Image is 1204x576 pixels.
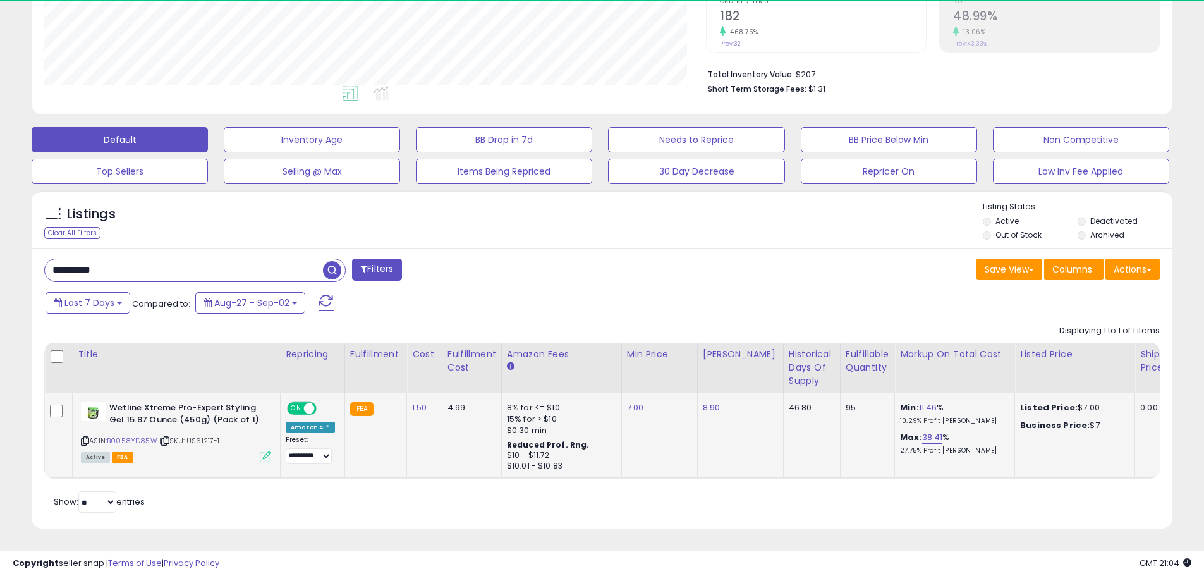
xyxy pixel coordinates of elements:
[224,159,400,184] button: Selling @ Max
[801,159,977,184] button: Repricer On
[627,401,644,414] a: 7.00
[976,259,1042,280] button: Save View
[81,452,110,463] span: All listings currently available for purchase on Amazon
[81,402,106,421] img: 31JUO8eAnvL._SL40_.jpg
[1105,259,1160,280] button: Actions
[350,348,401,361] div: Fulfillment
[507,402,612,414] div: 8% for <= $10
[608,159,784,184] button: 30 Day Decrease
[507,461,612,472] div: $10.01 - $10.83
[720,40,741,47] small: Prev: 32
[708,66,1150,81] li: $207
[995,216,1019,226] label: Active
[1020,420,1125,431] div: $7
[959,27,985,37] small: 13.06%
[993,159,1169,184] button: Low Inv Fee Applied
[789,348,835,388] div: Historical Days Of Supply
[46,292,130,314] button: Last 7 Days
[983,201,1172,213] p: Listing States:
[703,401,721,414] a: 8.90
[350,402,374,416] small: FBA
[54,496,145,508] span: Show: entries
[159,436,220,446] span: | SKU: US61217-1
[919,401,937,414] a: 11.46
[1059,325,1160,337] div: Displaying 1 to 1 of 1 items
[507,361,514,372] small: Amazon Fees.
[953,40,987,47] small: Prev: 43.33%
[726,27,758,37] small: 468.75%
[352,259,401,281] button: Filters
[789,402,830,414] div: 46.80
[44,227,100,239] div: Clear All Filters
[1140,348,1165,374] div: Ship Price
[112,452,133,463] span: FBA
[13,558,219,570] div: seller snap | |
[1090,216,1138,226] label: Deactivated
[1140,557,1191,569] span: 2025-09-10 21:04 GMT
[703,348,778,361] div: [PERSON_NAME]
[507,439,590,450] b: Reduced Prof. Rng.
[708,83,806,94] b: Short Term Storage Fees:
[922,431,943,444] a: 38.41
[900,431,922,443] b: Max:
[507,450,612,461] div: $10 - $11.72
[801,127,977,152] button: BB Price Below Min
[67,205,116,223] h5: Listings
[164,557,219,569] a: Privacy Policy
[900,402,1005,426] div: %
[507,348,616,361] div: Amazon Fees
[900,348,1009,361] div: Markup on Total Cost
[286,436,335,464] div: Preset:
[13,557,59,569] strong: Copyright
[132,298,190,310] span: Compared to:
[900,432,1005,455] div: %
[900,417,1005,426] p: 10.29% Profit [PERSON_NAME]
[107,436,157,446] a: B0058YD85W
[507,425,612,436] div: $0.30 min
[288,403,304,414] span: ON
[416,127,592,152] button: BB Drop in 7d
[900,446,1005,455] p: 27.75% Profit [PERSON_NAME]
[195,292,305,314] button: Aug-27 - Sep-02
[507,414,612,425] div: 15% for > $10
[608,127,784,152] button: Needs to Reprice
[995,230,1042,240] label: Out of Stock
[1044,259,1104,280] button: Columns
[81,402,271,461] div: ASIN:
[315,403,335,414] span: OFF
[109,402,263,429] b: Wetline Xtreme Pro-Expert Styling Gel 15.87 Ounce (450g) (Pack of 1)
[1020,401,1078,414] b: Listed Price:
[64,297,114,309] span: Last 7 Days
[412,401,427,414] a: 1.50
[846,402,885,414] div: 95
[708,69,794,80] b: Total Inventory Value:
[416,159,592,184] button: Items Being Repriced
[412,348,437,361] div: Cost
[108,557,162,569] a: Terms of Use
[1090,230,1124,240] label: Archived
[1020,348,1129,361] div: Listed Price
[720,9,926,26] h2: 182
[78,348,275,361] div: Title
[900,401,919,414] b: Min:
[993,127,1169,152] button: Non Competitive
[286,348,339,361] div: Repricing
[224,127,400,152] button: Inventory Age
[1020,419,1090,431] b: Business Price:
[1140,402,1161,414] div: 0.00
[895,343,1015,393] th: The percentage added to the cost of goods (COGS) that forms the calculator for Min & Max prices.
[846,348,889,374] div: Fulfillable Quantity
[32,159,208,184] button: Top Sellers
[32,127,208,152] button: Default
[447,402,492,414] div: 4.99
[1020,402,1125,414] div: $7.00
[627,348,692,361] div: Min Price
[286,422,335,433] div: Amazon AI *
[1052,263,1092,276] span: Columns
[808,83,825,95] span: $1.31
[214,297,289,309] span: Aug-27 - Sep-02
[447,348,496,374] div: Fulfillment Cost
[953,9,1159,26] h2: 48.99%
